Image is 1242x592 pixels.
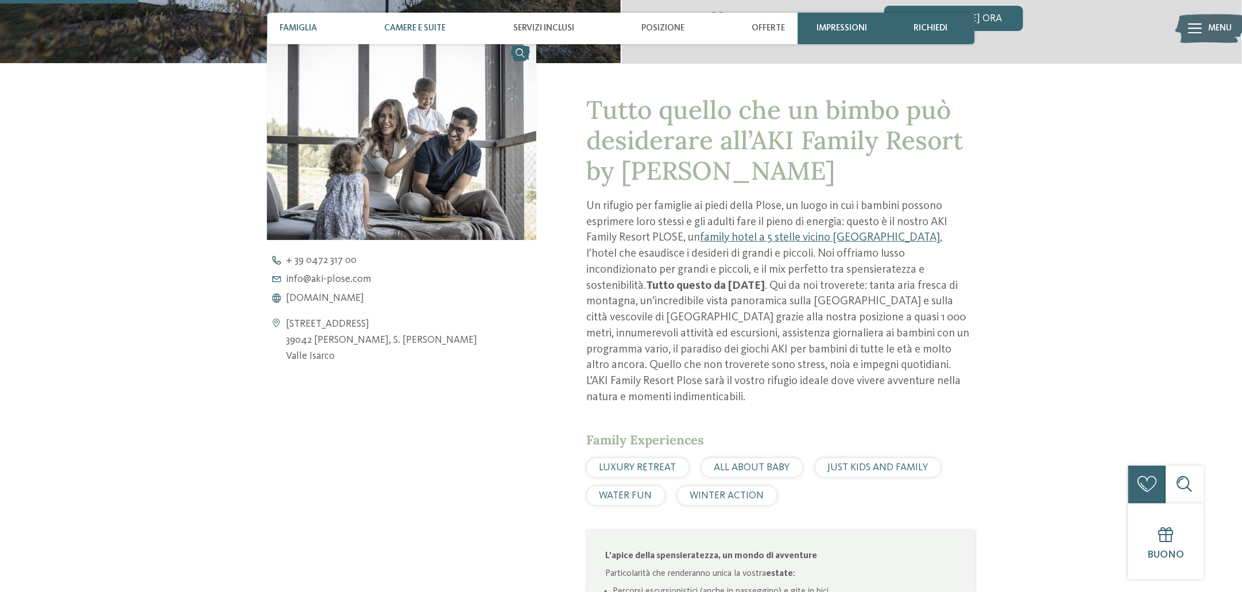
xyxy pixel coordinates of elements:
a: family hotel a 5 stelle vicino [GEOGRAPHIC_DATA] [701,232,941,243]
span: Posizione [641,23,684,33]
span: JUST KIDS AND FAMILY [828,463,928,473]
strong: estate [767,569,794,578]
a: + 39 0472 317 00 [267,256,558,266]
span: WATER FUN [599,491,652,501]
span: [DOMAIN_NAME] [286,293,364,304]
a: info@aki-plose.com [267,274,558,285]
span: richiedi [914,23,947,33]
span: Camere e Suite [384,23,446,33]
span: Offerte [752,23,786,33]
img: AKI: tutto quello che un bimbo può desiderare [267,38,536,239]
a: [DOMAIN_NAME] [267,293,558,304]
span: Tutto quello che un bimbo può desiderare all’AKI Family Resort by [PERSON_NAME] [587,94,964,187]
span: info@ aki-plose. com [286,274,371,285]
p: Un rifugio per famiglie ai piedi della Plose, un luogo in cui i bambini possono esprimere loro st... [587,199,975,406]
address: [STREET_ADDRESS] 39042 [PERSON_NAME], S. [PERSON_NAME] Valle Isarco [286,316,477,365]
div: [PERSON_NAME] ora [884,6,1023,31]
span: ALL ABOUT BABY [714,463,790,473]
a: Buono [1128,504,1204,579]
span: LUXURY RETREAT [599,463,676,473]
span: WINTER ACTION [690,491,764,501]
span: Family Experiences [587,432,705,448]
p: Particolarità che renderanno unica la vostra : [606,567,956,580]
span: Famiglia [280,23,317,33]
span: Servizi inclusi [513,23,574,33]
span: + 39 0472 317 00 [286,256,357,266]
span: Impressioni [817,23,868,33]
strong: Tutto questo da [DATE] [647,280,765,292]
strong: L’apice della spensieratezza, un mondo di avventure [606,551,818,560]
span: Buono [1148,550,1185,560]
